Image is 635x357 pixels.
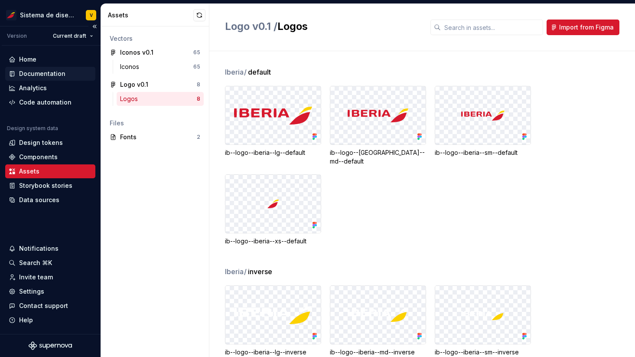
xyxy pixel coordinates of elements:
div: Invite team [19,273,53,282]
div: 8 [197,81,200,88]
span: Current draft [53,33,86,39]
a: Settings [5,285,95,298]
div: Documentation [19,69,65,78]
button: Sistema de diseño IberiaV [2,6,99,24]
button: Help [5,313,95,327]
a: Analytics [5,81,95,95]
div: Analytics [19,84,47,92]
span: / [244,68,247,76]
span: inverse [248,266,272,277]
h2: Logos [225,20,420,33]
span: Iberia [225,266,247,277]
button: Notifications [5,242,95,255]
a: Data sources [5,193,95,207]
input: Search in assets... [441,20,543,35]
a: Fonts2 [106,130,204,144]
span: / [244,267,247,276]
div: Components [19,153,58,161]
div: 65 [193,63,200,70]
a: Components [5,150,95,164]
div: Design tokens [19,138,63,147]
div: Logo v0.1 [120,80,148,89]
a: Assets [5,164,95,178]
div: Version [7,33,27,39]
div: Contact support [19,301,68,310]
svg: Supernova Logo [29,341,72,350]
div: Vectors [110,34,200,43]
div: Home [19,55,36,64]
div: ib--logo--[GEOGRAPHIC_DATA]--md--default [330,148,426,166]
button: Search ⌘K [5,256,95,270]
div: Files [110,119,200,128]
div: Logos [120,95,141,103]
a: Code automation [5,95,95,109]
div: Notifications [19,244,59,253]
div: ib--logo--iberia--lg--inverse [225,348,321,357]
a: Logo v0.18 [106,78,204,92]
span: Iberia [225,67,247,77]
span: Logo v0.1 / [225,20,277,33]
a: Home [5,52,95,66]
a: Iconos v0.165 [106,46,204,59]
div: Iconos [120,62,143,71]
div: Settings [19,287,44,296]
div: Iconos v0.1 [120,48,153,57]
div: Storybook stories [19,181,72,190]
div: 8 [197,95,200,102]
div: Assets [108,11,193,20]
button: Contact support [5,299,95,313]
div: Fonts [120,133,197,141]
div: ib--logo--iberia--lg--default [225,148,321,157]
img: 55604660-494d-44a9-beb2-692398e9940a.png [6,10,16,20]
div: ib--logo--iberia--sm--default [435,148,531,157]
div: Design system data [7,125,58,132]
button: Import from Figma [547,20,619,35]
button: Collapse sidebar [88,20,101,33]
a: Design tokens [5,136,95,150]
div: Assets [19,167,39,176]
div: Help [19,316,33,324]
div: V [90,12,93,19]
div: Sistema de diseño Iberia [20,11,75,20]
a: Invite team [5,270,95,284]
div: Search ⌘K [19,259,52,267]
span: default [248,67,271,77]
div: ib--logo--iberia--sm--inverse [435,348,531,357]
div: 2 [197,134,200,141]
div: Code automation [19,98,72,107]
a: Iconos65 [117,60,204,74]
div: ib--logo--iberia--md--inverse [330,348,426,357]
a: Storybook stories [5,179,95,193]
div: ib--logo--iberia--xs--default [225,237,321,246]
button: Current draft [49,30,97,42]
div: 65 [193,49,200,56]
div: Data sources [19,196,59,204]
a: Documentation [5,67,95,81]
span: Import from Figma [559,23,614,32]
a: Logos8 [117,92,204,106]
